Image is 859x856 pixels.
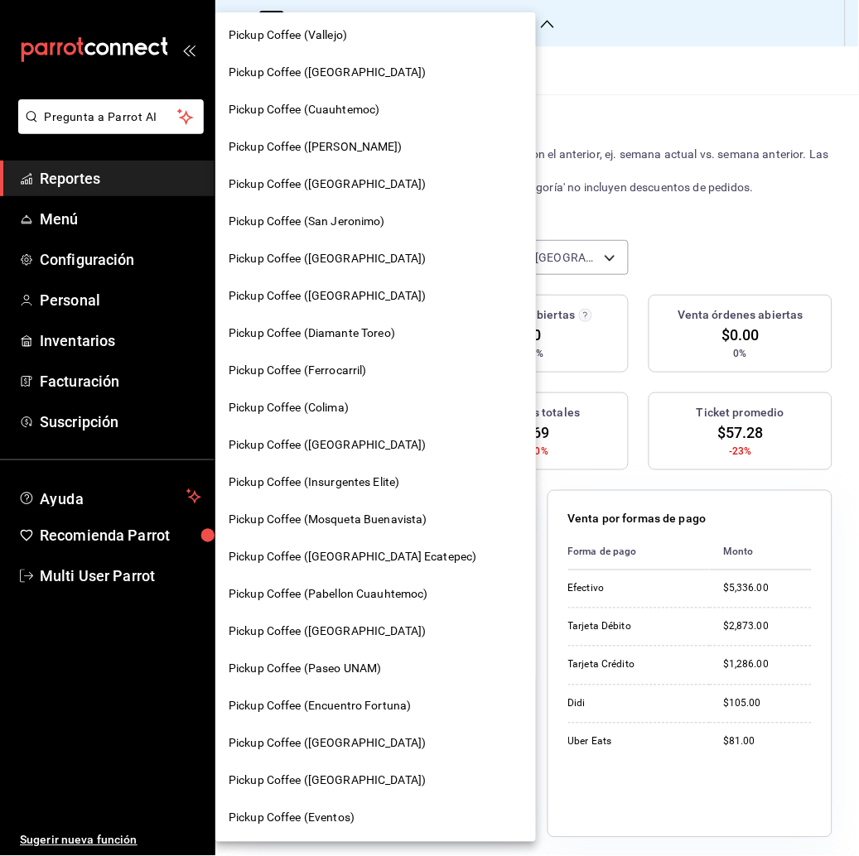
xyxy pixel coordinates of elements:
[215,315,536,352] div: Pickup Coffee (Diamante Toreo)
[215,91,536,128] div: Pickup Coffee (Cuauhtemoc)
[229,809,355,826] span: Pickup Coffee (Eventos)
[215,464,536,501] div: Pickup Coffee (Insurgentes Elite)
[229,250,426,267] span: Pickup Coffee ([GEOGRAPHIC_DATA])
[215,17,536,54] div: Pickup Coffee (Vallejo)
[229,772,426,789] span: Pickup Coffee ([GEOGRAPHIC_DATA])
[229,64,426,81] span: Pickup Coffee ([GEOGRAPHIC_DATA])
[215,762,536,799] div: Pickup Coffee ([GEOGRAPHIC_DATA])
[229,362,367,379] span: Pickup Coffee (Ferrocarril)
[215,203,536,240] div: Pickup Coffee (San Jeronimo)
[215,799,536,836] div: Pickup Coffee (Eventos)
[229,436,426,454] span: Pickup Coffee ([GEOGRAPHIC_DATA])
[229,585,428,603] span: Pickup Coffee (Pabellon Cuauhtemoc)
[229,213,385,230] span: Pickup Coffee (San Jeronimo)
[229,660,381,677] span: Pickup Coffee (Paseo UNAM)
[229,138,403,156] span: Pickup Coffee ([PERSON_NAME])
[215,277,536,315] div: Pickup Coffee ([GEOGRAPHIC_DATA])
[215,575,536,613] div: Pickup Coffee (Pabellon Cuauhtemoc)
[229,399,349,416] span: Pickup Coffee (Colima)
[229,511,427,528] span: Pickup Coffee (Mosqueta Buenavista)
[215,240,536,277] div: Pickup Coffee ([GEOGRAPHIC_DATA])
[215,687,536,724] div: Pickup Coffee (Encuentro Fortuna)
[229,101,379,118] span: Pickup Coffee (Cuauhtemoc)
[229,623,426,640] span: Pickup Coffee ([GEOGRAPHIC_DATA])
[215,538,536,575] div: Pickup Coffee ([GEOGRAPHIC_DATA] Ecatepec)
[215,724,536,762] div: Pickup Coffee ([GEOGRAPHIC_DATA])
[215,426,536,464] div: Pickup Coffee ([GEOGRAPHIC_DATA])
[229,287,426,305] span: Pickup Coffee ([GEOGRAPHIC_DATA])
[215,166,536,203] div: Pickup Coffee ([GEOGRAPHIC_DATA])
[229,697,411,714] span: Pickup Coffee (Encuentro Fortuna)
[229,325,395,342] span: Pickup Coffee (Diamante Toreo)
[229,26,347,44] span: Pickup Coffee (Vallejo)
[215,650,536,687] div: Pickup Coffee (Paseo UNAM)
[215,128,536,166] div: Pickup Coffee ([PERSON_NAME])
[215,613,536,650] div: Pickup Coffee ([GEOGRAPHIC_DATA])
[215,389,536,426] div: Pickup Coffee (Colima)
[215,352,536,389] div: Pickup Coffee (Ferrocarril)
[215,501,536,538] div: Pickup Coffee (Mosqueta Buenavista)
[215,54,536,91] div: Pickup Coffee ([GEOGRAPHIC_DATA])
[229,176,426,193] span: Pickup Coffee ([GEOGRAPHIC_DATA])
[229,548,477,565] span: Pickup Coffee ([GEOGRAPHIC_DATA] Ecatepec)
[229,474,399,491] span: Pickup Coffee (Insurgentes Elite)
[229,734,426,752] span: Pickup Coffee ([GEOGRAPHIC_DATA])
